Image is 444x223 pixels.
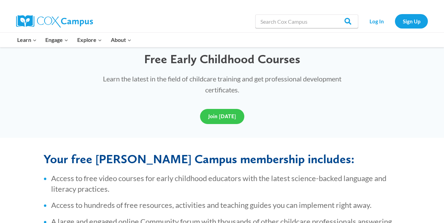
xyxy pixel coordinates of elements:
span: Free Early Childhood Courses [144,52,300,66]
button: Child menu of Learn [13,33,41,47]
p: Learn the latest in the field of childcare training and get professional development certificates. [89,73,355,95]
a: Join [DATE] [200,109,244,124]
button: Child menu of Explore [73,33,106,47]
span: Your free [PERSON_NAME] Campus membership includes: [44,152,354,166]
button: Child menu of Engage [41,33,73,47]
img: Cox Campus [16,15,93,27]
a: Sign Up [395,14,428,28]
nav: Primary Navigation [13,33,136,47]
button: Child menu of About [106,33,136,47]
li: Access to hundreds of free resources, activities and teaching guides you can implement right away. [51,200,400,211]
span: Join [DATE] [208,113,236,120]
li: Access to free video courses for early childhood educators with the latest science-backed languag... [51,173,400,194]
input: Search Cox Campus [255,14,358,28]
a: Log In [362,14,392,28]
nav: Secondary Navigation [362,14,428,28]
